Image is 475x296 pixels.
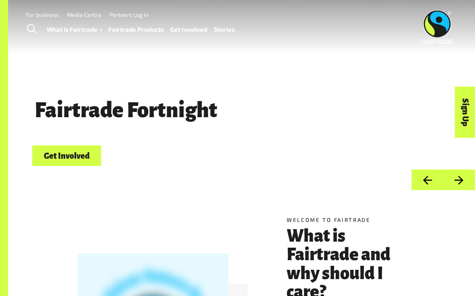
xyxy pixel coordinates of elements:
a: What is Fairtrade [47,24,102,35]
h5: Welcome to Fairtrade [287,216,406,224]
span: Fairtrade Fortnight [32,99,219,122]
a: Media Centre [67,11,101,18]
a: Get Involved [32,145,101,166]
img: Fairtrade Australia New Zealand logo [421,10,452,44]
a: Get Involved [170,24,207,35]
button: Next [443,170,475,190]
p: [DATE] - [DATE] [32,128,380,143]
a: Partners Log In [109,11,149,18]
a: Fairtrade Products [108,24,164,35]
a: Toggle Search [22,19,41,39]
button: Previous [411,170,443,190]
a: Stories [214,24,235,35]
a: For business [26,11,59,18]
